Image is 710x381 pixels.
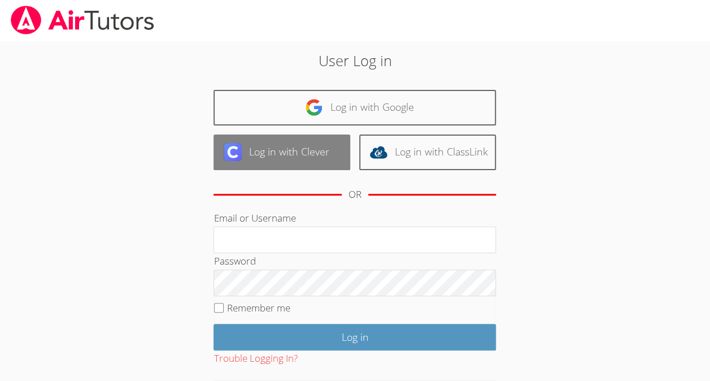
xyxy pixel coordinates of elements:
input: Log in [214,324,496,350]
a: Log in with ClassLink [359,135,496,170]
label: Email or Username [214,211,295,224]
img: clever-logo-6eab21bc6e7a338710f1a6ff85c0baf02591cd810cc4098c63d3a4b26e2feb20.svg [224,143,242,161]
img: google-logo-50288ca7cdecda66e5e0955fdab243c47b7ad437acaf1139b6f446037453330a.svg [305,98,323,116]
a: Log in with Google [214,90,496,125]
button: Trouble Logging In? [214,350,297,367]
label: Password [214,254,255,267]
img: classlink-logo-d6bb404cc1216ec64c9a2012d9dc4662098be43eaf13dc465df04b49fa7ab582.svg [369,143,387,161]
label: Remember me [227,301,290,314]
a: Log in with Clever [214,135,350,170]
img: airtutors_banner-c4298cdbf04f3fff15de1276eac7730deb9818008684d7c2e4769d2f7ddbe033.png [10,6,155,34]
div: OR [349,187,361,203]
h2: User Log in [163,50,547,71]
